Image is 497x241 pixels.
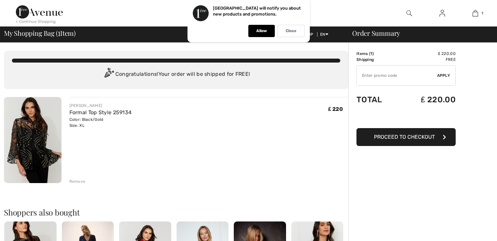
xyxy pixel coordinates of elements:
[439,9,445,17] img: My Info
[356,88,398,111] td: Total
[69,178,86,184] div: Remove
[356,128,456,146] button: Proceed to Checkout
[459,9,491,17] a: 1
[374,134,435,140] span: Proceed to Checkout
[481,10,483,16] span: 1
[320,32,328,37] span: EN
[473,9,478,17] img: My Bag
[370,51,372,56] span: 1
[4,208,348,216] h2: Shoppers also bought
[356,51,398,57] td: Items ( )
[406,9,412,17] img: search the website
[398,88,456,111] td: ₤ 220.00
[328,106,343,112] span: ₤ 220
[16,5,63,19] img: 1ère Avenue
[437,72,450,78] span: Apply
[286,28,296,33] p: Close
[69,109,132,116] a: Formal Top Style 259134
[434,9,450,18] a: Sign In
[398,51,456,57] td: ₤ 220.00
[12,68,340,81] div: Congratulations! Your order will be shipped for FREE!
[344,30,493,36] div: Order Summary
[4,30,76,36] span: My Shopping Bag ( Item)
[398,57,456,63] td: Free
[4,97,62,183] img: Formal Top Style 259134
[69,117,132,128] div: Color: Black/Gold Size: XL
[256,28,267,33] p: Allow
[356,111,456,126] iframe: PayPal
[58,28,60,37] span: 1
[356,57,398,63] td: Shipping
[357,66,437,85] input: Promo code
[213,6,301,17] p: [GEOGRAPHIC_DATA] will notify you about new products and promotions.
[16,19,56,24] div: < Continue Shopping
[69,103,132,109] div: [PERSON_NAME]
[102,68,115,81] img: Congratulation2.svg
